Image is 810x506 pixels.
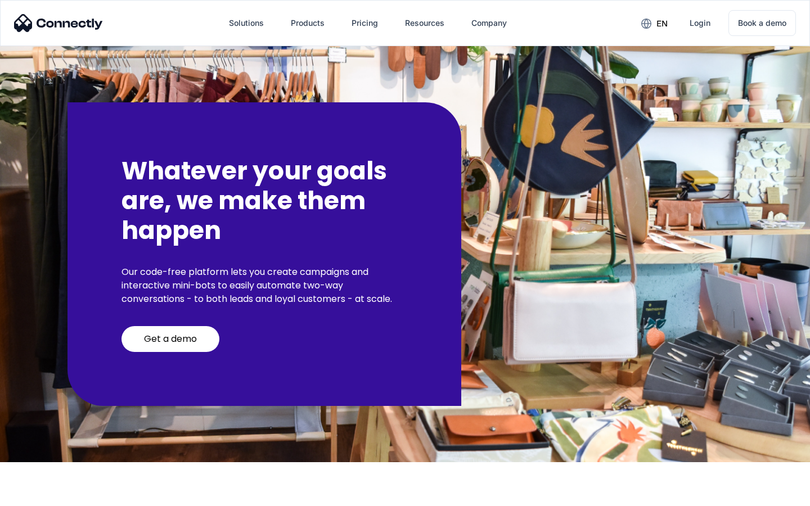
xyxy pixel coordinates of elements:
[656,16,668,31] div: en
[728,10,796,36] a: Book a demo
[291,15,325,31] div: Products
[11,486,67,502] aside: Language selected: English
[471,15,507,31] div: Company
[352,15,378,31] div: Pricing
[690,15,710,31] div: Login
[229,15,264,31] div: Solutions
[14,14,103,32] img: Connectly Logo
[681,10,719,37] a: Login
[121,265,407,306] p: Our code-free platform lets you create campaigns and interactive mini-bots to easily automate two...
[343,10,387,37] a: Pricing
[121,326,219,352] a: Get a demo
[22,486,67,502] ul: Language list
[144,333,197,345] div: Get a demo
[121,156,407,245] h2: Whatever your goals are, we make them happen
[405,15,444,31] div: Resources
